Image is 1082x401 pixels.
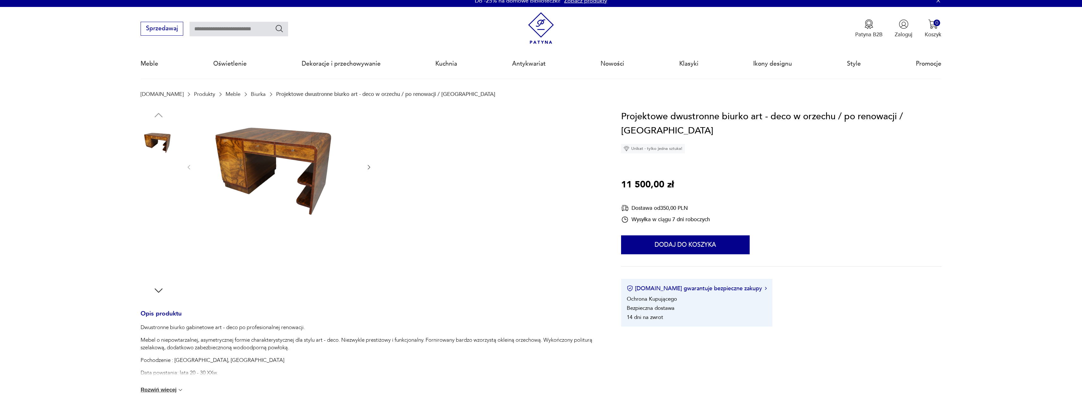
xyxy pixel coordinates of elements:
a: Produkty [194,91,215,97]
p: Patyna B2B [855,31,883,38]
li: Bezpieczna dostawa [627,304,674,312]
a: Ikony designu [753,49,792,78]
button: [DOMAIN_NAME] gwarantuje bezpieczne zakupy [627,285,767,292]
img: Zdjęcie produktu Projektowe dwustronne biurko art - deco w orzechu / po renowacji / Kraków [141,204,177,240]
a: [DOMAIN_NAME] [141,91,184,97]
h1: Projektowe dwustronne biurko art - deco w orzechu / po renowacji / [GEOGRAPHIC_DATA] [621,109,941,138]
img: Ikonka użytkownika [899,19,909,29]
button: Szukaj [275,24,284,33]
img: Ikona certyfikatu [627,285,633,292]
button: 0Koszyk [925,19,941,38]
h3: Opis produktu [141,311,603,324]
li: Ochrona Kupującego [627,295,677,303]
img: Zdjęcie produktu Projektowe dwustronne biurko art - deco w orzechu / po renowacji / Kraków [141,124,177,160]
p: Zaloguj [895,31,912,38]
img: Ikona diamentu [624,146,629,151]
p: Mebel o niepowtarzalnej, asymetrycznej formie charakterystycznej dla stylu art - deco. Niezwykle ... [141,336,603,351]
div: 0 [934,20,940,26]
img: Zdjęcie produktu Projektowe dwustronne biurko art - deco w orzechu / po renowacji / Kraków [141,164,177,200]
div: Wysyłka w ciągu 7 dni roboczych [621,216,710,223]
button: Dodaj do koszyka [621,235,750,254]
a: Antykwariat [512,49,546,78]
img: Patyna - sklep z meblami i dekoracjami vintage [525,12,557,44]
img: Ikona medalu [864,19,874,29]
p: Data powstania: lata 20 - 30 XXw. [141,369,603,377]
button: Zaloguj [895,19,912,38]
img: chevron down [177,387,184,393]
a: Style [847,49,861,78]
a: Promocje [916,49,941,78]
a: Meble [226,91,240,97]
a: Ikona medaluPatyna B2B [855,19,883,38]
p: Projektowe dwustronne biurko art - deco w orzechu / po renowacji / [GEOGRAPHIC_DATA] [276,91,495,97]
button: Rozwiń więcej [141,387,184,393]
a: Oświetlenie [213,49,247,78]
a: Meble [141,49,158,78]
button: Patyna B2B [855,19,883,38]
a: Nowości [601,49,624,78]
button: Sprzedawaj [141,22,183,36]
img: Ikona koszyka [928,19,938,29]
p: Pochodzenie : [GEOGRAPHIC_DATA], [GEOGRAPHIC_DATA] [141,357,603,364]
img: Zdjęcie produktu Projektowe dwustronne biurko art - deco w orzechu / po renowacji / Kraków [141,245,177,280]
a: Kuchnia [435,49,457,78]
p: Koszyk [925,31,941,38]
div: Unikat - tylko jedna sztuka! [621,144,685,153]
img: Zdjęcie produktu Projektowe dwustronne biurko art - deco w orzechu / po renowacji / Kraków [200,109,358,224]
a: Klasyki [679,49,698,78]
p: Dwustronne biurko gabinetowe art - deco po profesionalnej renowacji. [141,324,603,331]
img: Ikona strzałki w prawo [765,287,767,290]
a: Sprzedawaj [141,27,183,32]
div: Dostawa od 350,00 PLN [621,204,710,212]
a: Dekoracje i przechowywanie [302,49,381,78]
img: Ikona dostawy [621,204,629,212]
p: 11 500,00 zł [621,178,674,192]
a: Biurka [251,91,266,97]
li: 14 dni na zwrot [627,314,663,321]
